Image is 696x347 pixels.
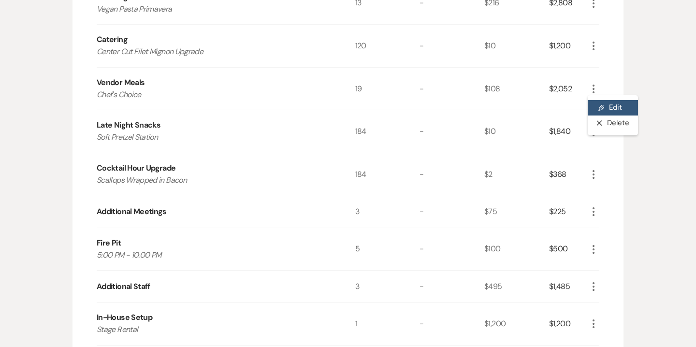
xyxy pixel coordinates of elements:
div: - [420,196,484,228]
div: $368 [549,153,588,196]
p: Soft Pretzel Station [97,131,329,144]
div: $108 [484,68,549,110]
div: Cocktail Hour Upgrade [97,162,176,174]
div: $100 [484,228,549,271]
p: Stage Rental [97,323,329,336]
div: $500 [549,228,588,271]
div: Catering [97,34,128,45]
div: 1 [355,303,420,345]
div: $10 [484,25,549,67]
p: Scallops Wrapped in Bacon [97,174,329,187]
div: 120 [355,25,420,67]
p: 5:00 PM - 10:00 PM [97,249,329,261]
div: 5 [355,228,420,271]
div: $2 [484,153,549,196]
div: Late Night Snacks [97,119,160,131]
div: 3 [355,196,420,228]
div: Additional Meetings [97,206,167,217]
div: 3 [355,271,420,302]
div: $1,840 [549,110,588,153]
div: $1,200 [484,303,549,345]
p: Center Cut Filet Mignon Upgrade [97,45,329,58]
div: $2,052 [549,68,588,110]
div: - [420,25,484,67]
div: Additional Staff [97,281,150,292]
div: - [420,110,484,153]
div: - [420,153,484,196]
div: - [420,68,484,110]
button: Edit [588,100,638,116]
p: Chef's Choice [97,88,329,101]
div: $225 [549,196,588,228]
div: Fire Pit [97,237,121,249]
div: $10 [484,110,549,153]
div: $1,485 [549,271,588,302]
div: 19 [355,68,420,110]
div: 184 [355,153,420,196]
div: In-House Setup [97,312,152,323]
div: $495 [484,271,549,302]
p: Vegan Pasta Primavera [97,3,329,15]
div: $75 [484,196,549,228]
div: $1,200 [549,25,588,67]
div: $1,200 [549,303,588,345]
div: 184 [355,110,420,153]
div: - [420,271,484,302]
div: Vendor Meals [97,77,145,88]
div: - [420,228,484,271]
button: Delete [588,116,638,131]
div: - [420,303,484,345]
